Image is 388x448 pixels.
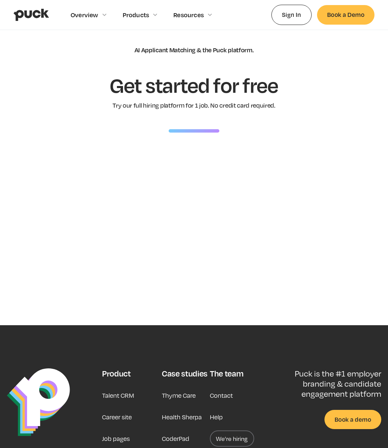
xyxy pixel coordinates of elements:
[210,409,223,425] a: Help
[102,387,134,403] a: Talent CRM
[210,430,254,447] a: We’re hiring
[7,368,70,436] img: Puck Logo
[113,102,275,109] div: Try our full hiring platform for 1 job. No credit card required.
[102,430,130,447] a: Job pages
[293,368,381,399] p: Puck is the #1 employer branding & candidate engagement platform
[173,11,204,19] div: Resources
[162,387,196,403] a: Thyme Care
[210,387,233,403] a: Contact
[162,409,202,425] a: Health Sherpa
[317,5,374,24] a: Book a Demo
[324,410,381,429] a: Book a demo
[162,368,208,379] div: Case studies
[162,430,189,447] a: CoderPad
[271,5,312,25] a: Sign In
[74,153,314,288] iframe: Intro to Puck
[110,74,278,96] h1: Get started for free
[123,11,149,19] div: Products
[102,368,131,379] div: Product
[71,11,98,19] div: Overview
[135,46,254,54] div: AI Applicant Matching & the Puck platform.
[102,409,132,425] a: Career site
[210,368,243,379] div: The team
